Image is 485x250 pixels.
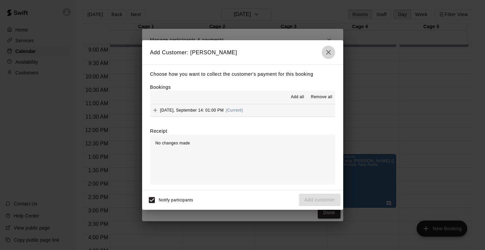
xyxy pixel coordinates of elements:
span: (Current) [226,108,243,113]
span: No changes made [156,141,190,145]
button: Add[DATE], September 14: 01:00 PM(Current) [150,104,335,117]
span: Add all [291,94,304,101]
span: Remove all [311,94,332,101]
label: Bookings [150,84,171,90]
button: Add all [287,92,308,103]
p: Choose how you want to collect the customer's payment for this booking [150,70,335,78]
span: Add [150,108,160,113]
span: [DATE], September 14: 01:00 PM [160,108,224,113]
h2: Add Customer: [PERSON_NAME] [142,40,343,64]
button: Remove all [308,92,335,103]
label: Receipt [150,128,167,134]
span: Notify participants [159,198,193,202]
